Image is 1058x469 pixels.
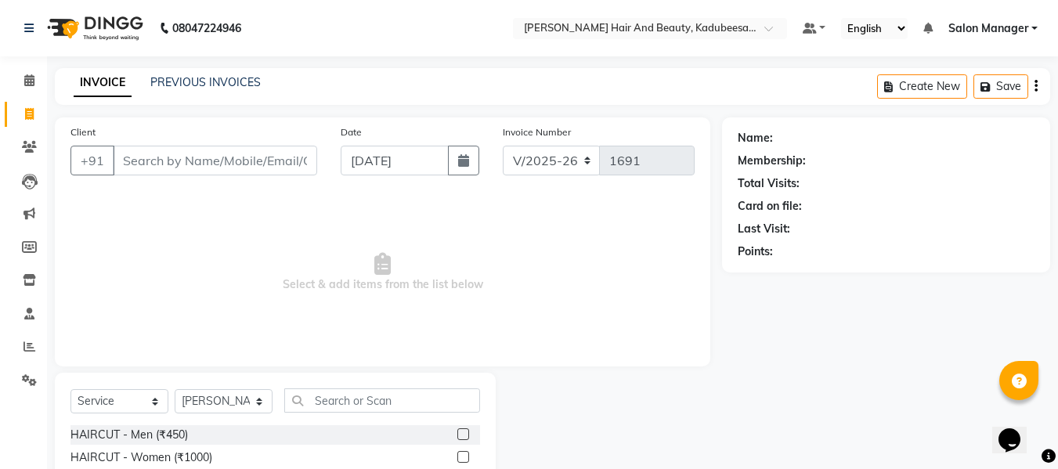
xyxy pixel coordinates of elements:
[284,388,480,413] input: Search or Scan
[172,6,241,50] b: 08047224946
[74,69,132,97] a: INVOICE
[738,153,806,169] div: Membership:
[877,74,967,99] button: Create New
[70,194,695,351] span: Select & add items from the list below
[70,125,96,139] label: Client
[738,221,790,237] div: Last Visit:
[503,125,571,139] label: Invoice Number
[113,146,317,175] input: Search by Name/Mobile/Email/Code
[738,130,773,146] div: Name:
[70,427,188,443] div: HAIRCUT - Men (₹450)
[70,449,212,466] div: HAIRCUT - Women (₹1000)
[341,125,362,139] label: Date
[948,20,1028,37] span: Salon Manager
[150,75,261,89] a: PREVIOUS INVOICES
[70,146,114,175] button: +91
[738,198,802,215] div: Card on file:
[738,175,800,192] div: Total Visits:
[973,74,1028,99] button: Save
[40,6,147,50] img: logo
[992,406,1042,453] iframe: chat widget
[738,244,773,260] div: Points:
